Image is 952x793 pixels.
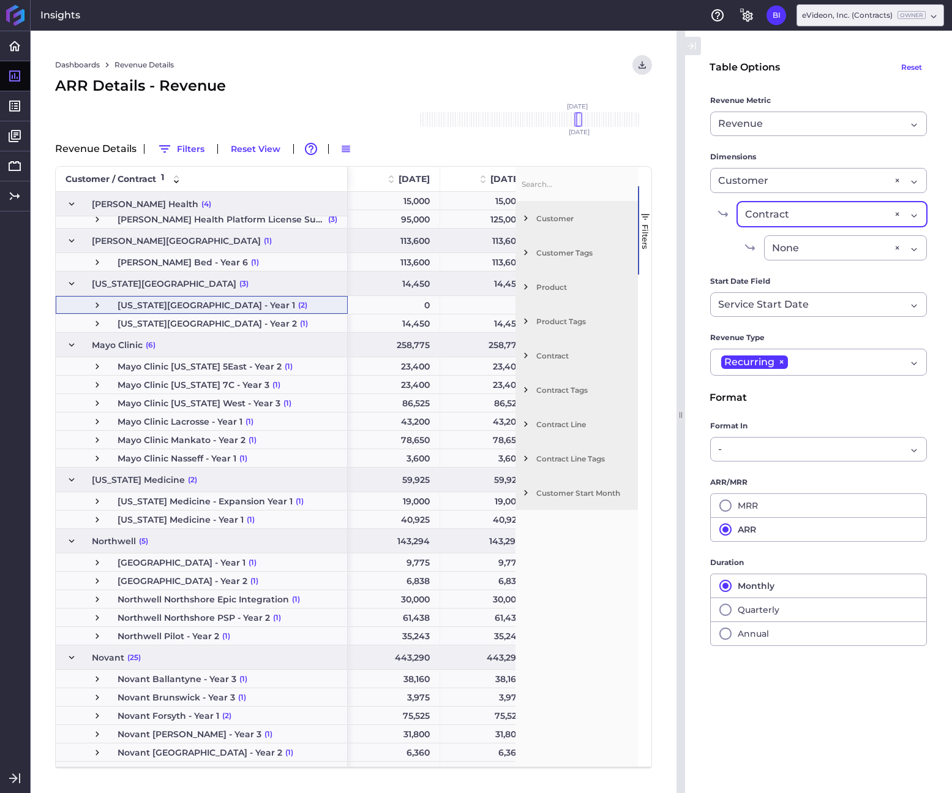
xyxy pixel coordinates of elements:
div: Press SPACE to select this row. [348,743,532,762]
ins: Owner [898,11,926,19]
div: 30,210 [440,762,532,780]
button: Reset View [225,139,286,159]
div: 61,438 [440,609,532,626]
div: × [894,240,900,256]
div: Press SPACE to select this row. [56,314,348,333]
span: Novant Brunswick - Year 3 [118,689,235,706]
span: Service Start Date [718,297,809,312]
div: Press SPACE to select this row. [56,553,348,572]
div: 75,525 [348,707,440,724]
div: Press SPACE to select this row. [348,572,532,590]
span: (2) [188,468,197,491]
div: 113,600 [348,253,440,271]
div: Press SPACE to select this row. [348,376,532,394]
div: Press SPACE to select this row. [348,688,532,707]
div: Dropdown select [764,235,927,260]
div: Press SPACE to select this row. [56,271,348,296]
div: 6,838 [348,572,440,590]
div: Press SPACE to select this row. [56,572,348,590]
div: 14,450 [440,271,532,295]
div: 9,775 [440,553,532,571]
div: Press SPACE to select this row. [56,707,348,725]
span: [US_STATE] Medicine - Year 1 [118,511,244,528]
div: 30,000 [348,590,440,608]
div: 14,450 [440,314,532,332]
div: Dropdown select [737,202,927,227]
span: (1) [239,670,247,688]
span: (1) [222,628,230,645]
div: Press SPACE to select this row. [56,229,348,253]
button: Monthly [710,574,927,598]
span: Novant Huntersville L&D CO - Year 1 [118,762,276,780]
div: 23,400 [440,357,532,375]
div: 59,925 [348,468,440,491]
div: Product [515,270,638,304]
span: [PERSON_NAME] Bed - Year 6 [118,254,248,271]
div: Press SPACE to select this row. [348,210,532,229]
div: Customer [515,201,638,235]
div: × [894,173,900,188]
span: Northwell Northshore PSP - Year 2 [118,609,270,626]
div: Dropdown select [710,349,927,376]
div: 78,650 [348,431,440,449]
div: Product Tags [515,304,638,338]
span: Northwell Northshore Epic Integration [118,591,289,608]
input: Filter Columns Input [520,172,628,196]
div: Press SPACE to select this row. [348,492,532,510]
div: Press SPACE to select this row. [348,468,532,492]
div: eVideon, Inc. (Contracts) [802,10,926,21]
div: Press SPACE to select this row. [56,394,348,412]
div: Dropdown select [710,292,927,317]
span: Novant Forsyth - Year 1 [118,707,219,724]
div: ARR Details - Revenue [55,75,652,97]
div: 9,775 [348,553,440,571]
div: Contract Tags [515,373,638,407]
div: 443,290 [440,645,532,669]
span: (1) [292,591,300,608]
span: Contract Line [536,420,633,429]
span: [DATE] [399,173,430,184]
div: Press SPACE to select this row. [56,210,348,229]
span: (1) [249,554,257,571]
div: Press SPACE to select this row. [348,449,532,468]
div: Press SPACE to select this row. [348,725,532,743]
span: None [772,241,799,256]
div: Press SPACE to select this row. [348,609,532,627]
span: Mayo Clinic [US_STATE] 5East - Year 2 [118,358,282,375]
span: Novant [PERSON_NAME] - Year 3 [118,726,261,743]
span: (1) [250,572,258,590]
span: (3) [328,211,337,228]
span: (1) [239,450,247,467]
span: Customer [536,214,633,223]
button: Reset [896,55,928,80]
div: 43,200 [440,412,532,430]
span: Mayo Clinic [US_STATE] West - Year 3 [118,395,280,412]
div: 113,600 [440,229,532,252]
div: Press SPACE to select this row. [348,357,532,376]
div: 23,400 [348,357,440,375]
div: 30,210 [348,762,440,780]
button: ARR [710,517,927,542]
div: 113,600 [348,229,440,252]
div: Press SPACE to select this row. [56,725,348,743]
div: Press SPACE to select this row. [56,645,348,670]
span: Mayo Clinic Mankato - Year 2 [118,431,245,449]
div: 95,000 [348,210,440,228]
span: (1) [300,315,308,332]
div: 3,975 [440,688,532,706]
div: Press SPACE to select this row. [56,333,348,357]
span: (5) [139,529,148,553]
div: 23,400 [440,376,532,393]
span: Dimensions [710,151,756,163]
span: Mayo Clinic Nasseff - Year 1 [118,450,236,467]
a: Revenue Details [114,59,174,70]
div: Press SPACE to select this row. [348,670,532,688]
div: 19,000 [348,492,440,510]
span: (1) [273,609,281,626]
span: Customer Start Month [536,488,633,498]
div: Press SPACE to select this row. [348,253,532,271]
div: Press SPACE to select this row. [56,510,348,529]
div: 40,925 [440,510,532,528]
span: Duration [710,556,744,569]
div: Press SPACE to select this row. [56,590,348,609]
